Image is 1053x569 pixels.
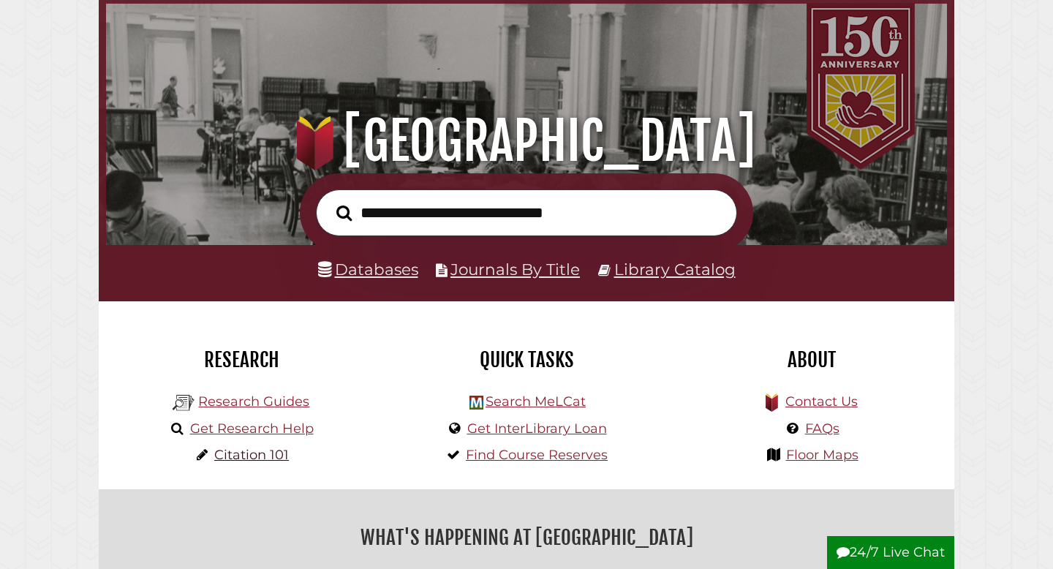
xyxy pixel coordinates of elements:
[395,347,658,372] h2: Quick Tasks
[173,392,195,414] img: Hekman Library Logo
[466,447,608,463] a: Find Course Reserves
[190,421,314,437] a: Get Research Help
[786,447,858,463] a: Floor Maps
[785,393,858,410] a: Contact Us
[329,201,359,225] button: Search
[318,260,418,279] a: Databases
[467,421,607,437] a: Get InterLibrary Loan
[614,260,736,279] a: Library Catalog
[486,393,586,410] a: Search MeLCat
[680,347,943,372] h2: About
[805,421,839,437] a: FAQs
[110,347,373,372] h2: Research
[122,109,932,173] h1: [GEOGRAPHIC_DATA]
[198,393,309,410] a: Research Guides
[450,260,580,279] a: Journals By Title
[469,396,483,410] img: Hekman Library Logo
[336,204,352,221] i: Search
[110,521,943,554] h2: What's Happening at [GEOGRAPHIC_DATA]
[214,447,289,463] a: Citation 101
